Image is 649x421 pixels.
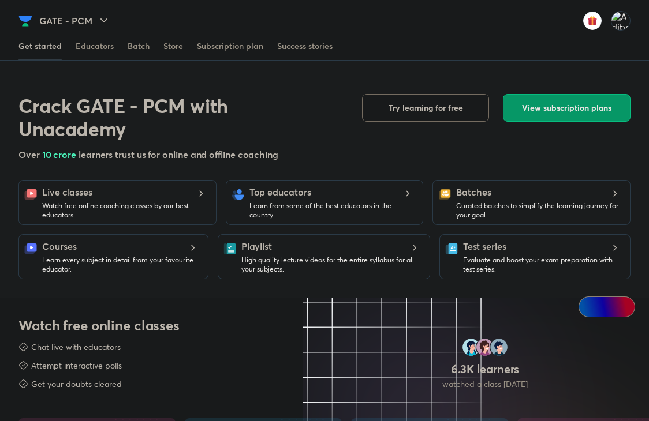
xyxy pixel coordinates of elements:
p: Attempt interactive polls [31,360,122,371]
span: Ai Doubts [598,302,628,311]
div: Batch [128,40,150,52]
h5: Top educators [249,185,311,199]
div: Get started [18,40,62,52]
div: Success stories [277,40,333,52]
a: Batch [128,32,150,60]
h5: Courses [42,239,76,253]
img: Company Logo [18,14,32,28]
div: Subscription plan [197,40,263,52]
div: Educators [76,40,114,52]
h3: Watch free online classes [18,316,631,334]
h5: Live classes [42,185,92,199]
img: Aditya A [611,11,631,31]
p: Curated batches to simplify the learning journey for your goal. [456,201,623,220]
button: GATE - PCM [32,9,118,32]
a: Ai Doubts [579,296,635,317]
span: 10 crore [42,148,79,160]
p: Learn from some of the best educators in the country. [249,201,416,220]
h5: Batches [456,185,491,199]
button: View subscription plans [503,94,631,122]
p: watched a class [DATE] [442,378,528,390]
span: Over [18,148,42,160]
a: Educators [76,32,114,60]
p: Get your doubts cleared [31,378,122,390]
span: learners trust us for online and offline coaching [79,148,278,160]
a: Store [163,32,183,60]
a: Success stories [277,32,333,60]
a: Subscription plan [197,32,263,60]
p: High quality lecture videos for the entire syllabus for all your subjects. [241,255,423,274]
h5: Playlist [241,239,272,253]
div: Store [163,40,183,52]
a: Get started [18,32,62,60]
h1: Crack GATE - PCM with Unacademy [18,94,308,141]
p: Watch free online coaching classes by our best educators. [42,201,209,220]
h4: 6.3 K learners [451,362,520,377]
img: avatar [583,12,602,30]
span: Try learning for free [389,102,463,114]
h5: Test series [463,239,506,253]
p: Chat live with educators [31,341,121,353]
img: Icon [585,302,595,311]
p: Learn every subject in detail from your favourite educator. [42,255,201,274]
span: View subscription plans [522,102,611,114]
p: Evaluate and boost your exam preparation with test series. [463,255,623,274]
button: Try learning for free [362,94,489,122]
